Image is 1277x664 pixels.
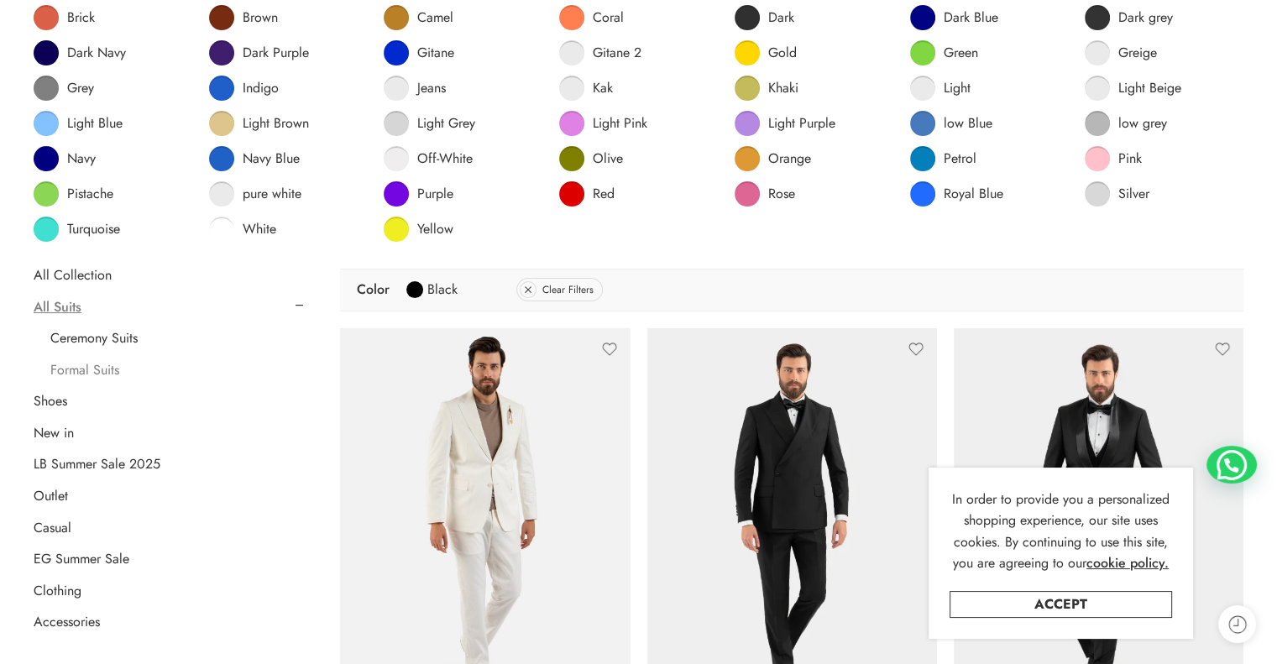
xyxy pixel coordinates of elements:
a: Camel [384,5,453,30]
span: Grey [67,80,94,97]
span: Gold [768,44,797,61]
span: Dark grey [1118,9,1173,26]
a: Turquoise [34,217,120,242]
a: LB Summer Sale 2025 [34,456,160,473]
span: Khaki [768,80,798,97]
span: Silver [1118,186,1149,202]
a: Brown [209,5,278,30]
a: Outlet [34,488,68,505]
a: Formal Suits [50,362,119,379]
a: White [209,217,276,242]
a: Gitane [384,40,454,65]
a: Pistache [34,181,113,207]
span: Indigo [243,80,279,97]
a: Clear Filters [516,278,603,301]
span: Turquoise [67,221,120,238]
a: Purple [384,181,453,207]
a: Dark Navy [34,40,126,65]
a: Olive [559,146,623,171]
a: cookie policy. [1086,552,1169,574]
a: Dark Purple [209,40,309,65]
a: All Collection [34,267,112,284]
a: Light Purple [735,111,835,136]
span: Brown [243,9,278,26]
span: Greige [1118,44,1157,61]
a: Brick [34,5,95,30]
a: Light Brown [209,111,309,136]
span: White [243,221,276,238]
span: Camel [417,9,453,26]
a: Gitane 2 [559,40,641,65]
span: Light Blue [67,115,123,132]
span: Orange [768,150,811,167]
a: low Blue [910,111,992,136]
a: Royal Blue [910,181,1003,207]
a: Clothing [34,583,81,599]
a: Light [910,76,971,101]
a: Orange [735,146,811,171]
a: Ceremony Suits [50,330,138,347]
span: Jeans [417,80,446,97]
span: Light [944,80,971,97]
span: Navy [67,150,96,167]
a: Navy [34,146,96,171]
span: Yellow [417,221,453,238]
span: Black [427,276,458,303]
a: Shoes [34,393,67,410]
span: Light Beige [1118,80,1181,97]
span: Dark Navy [67,44,126,61]
a: Silver [1085,181,1149,207]
span: Light Brown [243,115,309,132]
a: EG Summer Sale [34,551,129,567]
a: Khaki [735,76,798,101]
a: Light Grey [384,111,475,136]
span: Red [593,186,615,202]
span: Navy Blue [243,150,300,167]
a: Grey [34,76,94,101]
span: Light Purple [768,115,835,132]
span: Light Pink [593,115,647,132]
span: Kak [593,80,613,97]
a: Coral [559,5,624,30]
span: Rose [768,186,795,202]
span: Light Grey [417,115,475,132]
a: Accessories [34,614,100,630]
a: Indigo [209,76,279,101]
span: low grey [1118,115,1167,132]
span: Off-White [417,150,473,167]
a: New in [34,425,74,442]
span: Pink [1118,150,1142,167]
a: Jeans [384,76,446,101]
a: Greige [1085,40,1157,65]
a: Light Beige [1085,76,1181,101]
a: Casual [34,520,71,536]
a: pure white [209,181,301,207]
span: Pistache [67,186,113,202]
a: All Suits [34,299,81,316]
span: In order to provide you a personalized shopping experience, our site uses cookies. By continuing ... [952,489,1170,573]
a: Navy Blue [209,146,300,171]
a: Green [910,40,978,65]
a: Red [559,181,615,207]
a: Dark grey [1085,5,1173,30]
span: Brick [67,9,95,26]
span: Petrol [944,150,976,167]
a: Dark [735,5,794,30]
a: Accept [950,591,1172,618]
a: Gold [735,40,797,65]
a: Rose [735,181,795,207]
a: Light Pink [559,111,647,136]
span: Olive [593,150,623,167]
a: Light Blue [34,111,123,136]
span: Green [944,44,978,61]
span: Coral [593,9,624,26]
span: Royal Blue [944,186,1003,202]
span: Gitane 2 [593,44,641,61]
span: low Blue [944,115,992,132]
a: Kak [559,76,613,101]
a: Yellow [384,217,453,242]
span: Gitane [417,44,454,61]
span: Dark Blue [944,9,998,26]
span: Color [357,276,390,303]
span: pure white [243,186,301,202]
